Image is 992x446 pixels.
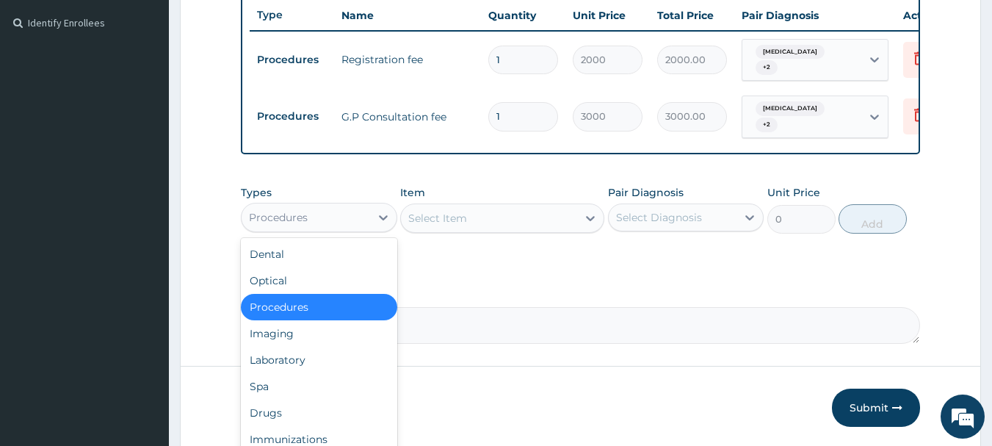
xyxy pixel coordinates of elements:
[241,241,397,267] div: Dental
[650,1,734,30] th: Total Price
[400,185,425,200] label: Item
[241,347,397,373] div: Laboratory
[565,1,650,30] th: Unit Price
[839,204,907,234] button: Add
[250,46,334,73] td: Procedures
[241,373,397,400] div: Spa
[241,320,397,347] div: Imaging
[734,1,896,30] th: Pair Diagnosis
[756,45,825,60] span: [MEDICAL_DATA]
[608,185,684,200] label: Pair Diagnosis
[408,211,467,226] div: Select Item
[334,1,481,30] th: Name
[334,45,481,74] td: Registration fee
[767,185,820,200] label: Unit Price
[7,293,280,345] textarea: Type your message and hit 'Enter'
[241,267,397,294] div: Optical
[249,210,308,225] div: Procedures
[616,210,702,225] div: Select Diagnosis
[756,60,778,75] span: + 2
[241,287,921,299] label: Comment
[250,1,334,29] th: Type
[27,73,59,110] img: d_794563401_company_1708531726252_794563401
[756,101,825,116] span: [MEDICAL_DATA]
[481,1,565,30] th: Quantity
[76,82,247,101] div: Chat with us now
[241,400,397,426] div: Drugs
[756,118,778,132] span: + 2
[334,102,481,132] td: G.P Consultation fee
[241,187,272,199] label: Types
[241,7,276,43] div: Minimize live chat window
[896,1,969,30] th: Actions
[250,103,334,130] td: Procedures
[85,131,203,279] span: We're online!
[241,294,397,320] div: Procedures
[832,389,920,427] button: Submit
